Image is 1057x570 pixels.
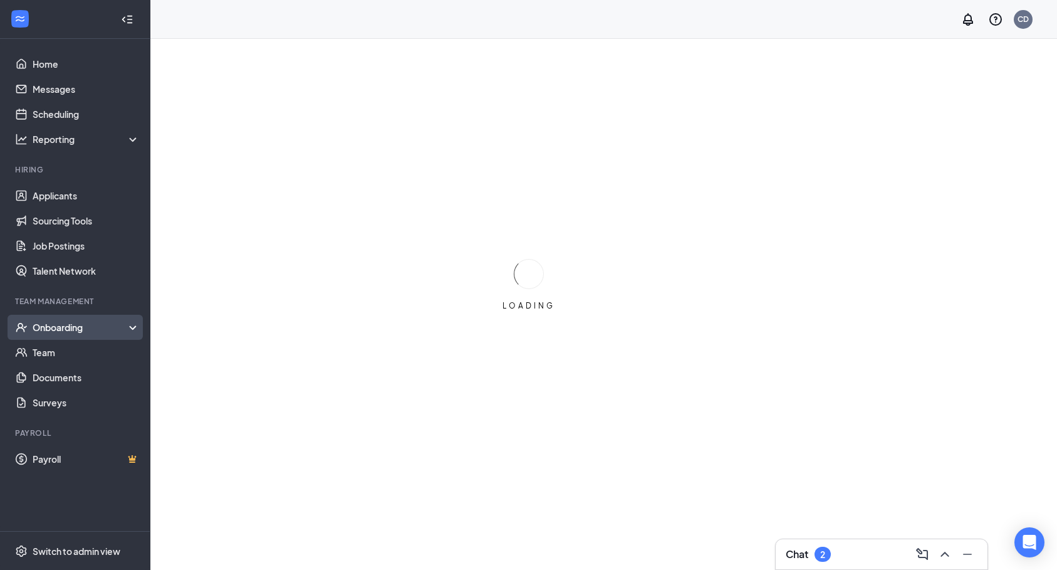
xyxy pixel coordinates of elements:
[15,296,137,307] div: Team Management
[33,77,140,102] a: Messages
[33,102,140,127] a: Scheduling
[988,12,1003,27] svg: QuestionInfo
[33,208,140,233] a: Sourcing Tools
[33,545,120,557] div: Switch to admin view
[33,133,140,145] div: Reporting
[961,12,976,27] svg: Notifications
[121,13,133,26] svg: Collapse
[15,133,28,145] svg: Analysis
[786,547,808,561] h3: Chat
[33,51,140,77] a: Home
[33,340,140,365] a: Team
[15,321,28,334] svg: UserCheck
[912,544,932,564] button: ComposeMessage
[15,545,28,557] svg: Settings
[14,13,26,25] svg: WorkstreamLogo
[935,544,955,564] button: ChevronUp
[1018,14,1029,24] div: CD
[33,233,140,258] a: Job Postings
[33,365,140,390] a: Documents
[33,390,140,415] a: Surveys
[15,164,137,175] div: Hiring
[960,547,975,562] svg: Minimize
[497,300,560,311] div: LOADING
[915,547,930,562] svg: ComposeMessage
[33,258,140,283] a: Talent Network
[33,183,140,208] a: Applicants
[957,544,977,564] button: Minimize
[1014,527,1044,557] div: Open Intercom Messenger
[33,446,140,472] a: PayrollCrown
[820,549,825,560] div: 2
[33,321,129,334] div: Onboarding
[15,428,137,438] div: Payroll
[937,547,952,562] svg: ChevronUp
